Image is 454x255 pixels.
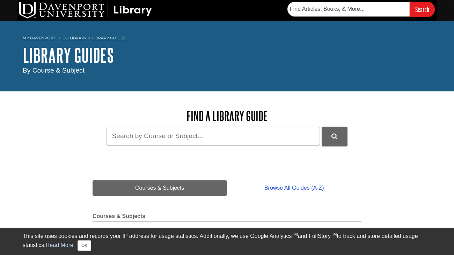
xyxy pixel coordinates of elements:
[19,2,152,18] img: DU Library
[322,127,347,146] button: DU Library Guides Search
[23,66,431,76] div: By Course & Subject
[63,36,87,40] a: DU Library
[410,2,435,17] input: Search
[292,232,298,237] sup: TM
[46,242,73,248] a: Read More
[23,35,55,41] a: My Davenport
[93,109,361,123] h2: Find a Library Guide
[92,36,125,40] a: Library Guides
[331,232,337,237] sup: TM
[23,232,431,251] div: This site uses cookies and records your IP address for usage statistics. Additionally, we use Goo...
[93,180,227,196] a: Courses & Subjects
[23,33,431,45] nav: breadcrumb
[107,127,320,145] input: Search by Course or Subject...
[287,2,435,17] form: Searches DU Library's articles, books, and more
[23,45,431,66] h1: Library Guides
[331,133,337,140] i: Search Library Guides
[93,213,361,222] h2: Courses & Subjects
[227,180,361,196] a: Browse All Guides (A-Z)
[78,240,91,251] button: Close
[287,2,410,16] input: Find Articles, Books, & More...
